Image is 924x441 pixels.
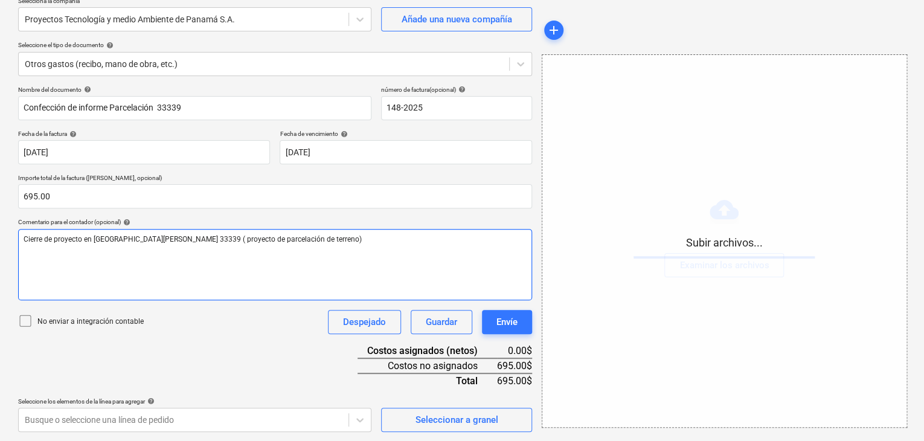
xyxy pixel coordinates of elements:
div: Añade una nueva compañía [401,11,512,27]
div: Seleccione los elementos de la línea para agregar [18,398,371,405]
div: Guardar [426,314,457,330]
p: Importe total de la factura ([PERSON_NAME], opcional) [18,174,532,184]
button: Guardar [411,310,472,334]
input: Nombre del documento [18,96,371,120]
div: Costos no asignados [358,358,497,373]
input: Fecha de factura no especificada [18,140,270,164]
iframe: Chat Widget [864,383,924,441]
input: Fecha de vencimiento no especificada [280,140,531,164]
div: número de factura (opcional) [381,86,532,94]
span: help [145,398,155,405]
span: help [456,86,466,93]
span: help [82,86,91,93]
div: 0.00$ [497,344,532,358]
div: Seleccione el tipo de documento [18,41,532,49]
span: Cierre de proyecto en [GEOGRAPHIC_DATA][PERSON_NAME] 33339 ( proyecto de parcelación de terreno) [24,235,362,243]
input: Importe total de la factura (coste neto, opcional) [18,184,532,208]
button: Envíe [482,310,532,334]
button: Despejado [328,310,401,334]
div: Fecha de la factura [18,130,270,138]
input: número de factura [381,96,532,120]
button: Seleccionar a granel [381,408,532,432]
span: help [121,219,130,226]
div: Nombre del documento [18,86,371,94]
span: help [338,130,347,138]
div: Widget de chat [864,383,924,441]
p: Subir archivos... [634,236,815,250]
button: Añade una nueva compañía [381,7,532,31]
span: help [104,42,114,49]
p: No enviar a integración contable [37,317,144,327]
div: Despejado [343,314,386,330]
div: Total [358,373,497,388]
div: Costos asignados (netos) [358,344,497,358]
span: add [547,23,561,37]
div: Subir archivos...Examinar los archivos [542,54,907,428]
div: Comentario para el contador (opcional) [18,218,532,226]
span: help [67,130,77,138]
div: 695.00$ [497,373,532,388]
div: Fecha de vencimiento [280,130,531,138]
div: Envíe [496,314,518,330]
div: Seleccionar a granel [415,412,498,428]
div: 695.00$ [497,358,532,373]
